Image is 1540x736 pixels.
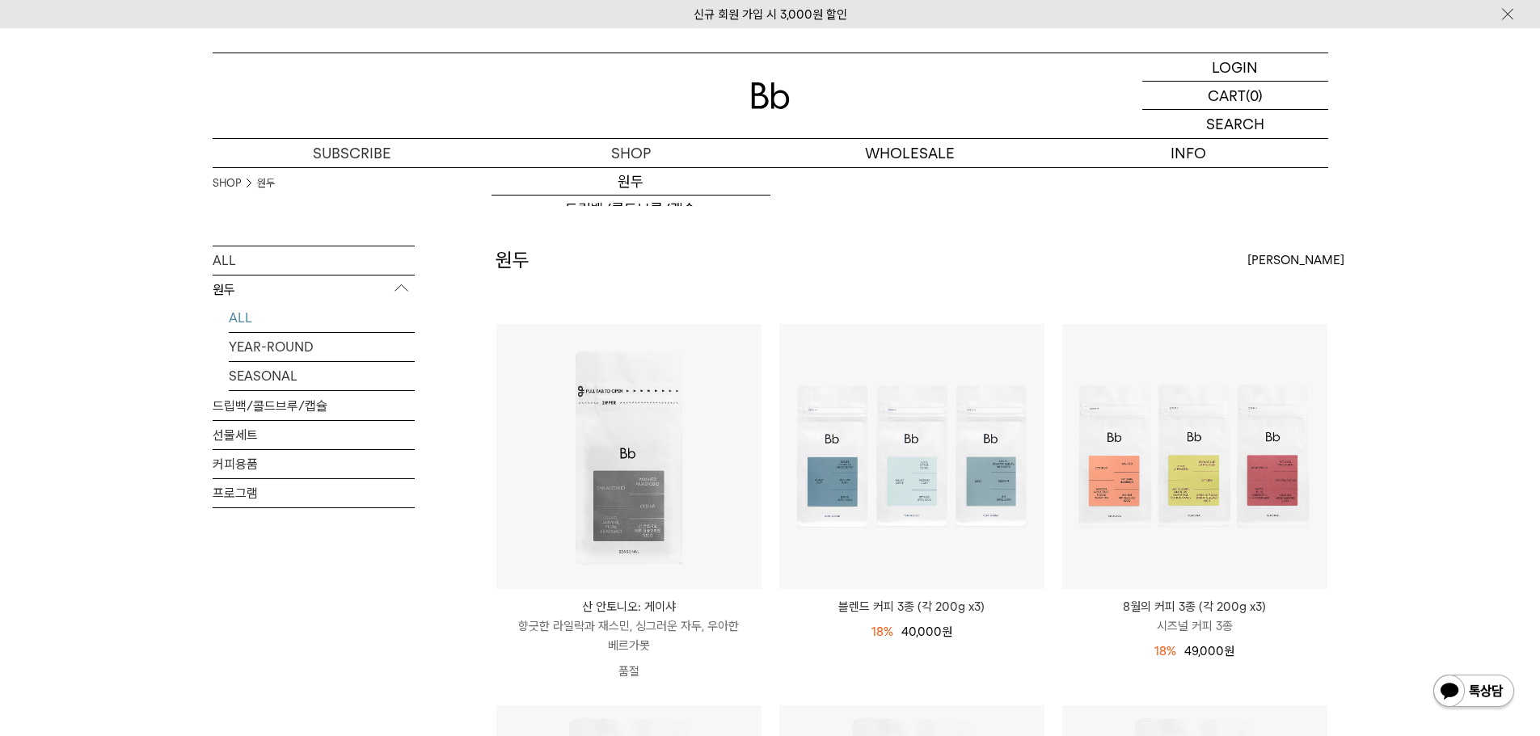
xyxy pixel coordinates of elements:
img: 8월의 커피 3종 (각 200g x3) [1062,324,1327,589]
p: 향긋한 라일락과 재스민, 싱그러운 자두, 우아한 베르가못 [496,616,762,655]
p: (0) [1246,82,1263,109]
a: 선물세트 [213,421,415,449]
a: 산 안토니오: 게이샤 향긋한 라일락과 재스민, 싱그러운 자두, 우아한 베르가못 [496,597,762,655]
img: 블렌드 커피 3종 (각 200g x3) [779,324,1044,589]
a: 원두 [492,168,770,196]
p: 산 안토니오: 게이샤 [496,597,762,616]
a: 프로그램 [213,479,415,507]
a: SUBSCRIBE [213,139,492,167]
p: 시즈널 커피 3종 [1062,616,1327,636]
span: 40,000 [901,625,952,639]
p: 품절 [496,655,762,688]
a: 원두 [257,175,275,191]
a: ALL [213,246,415,275]
a: SEASONAL [229,362,415,390]
p: INFO [1049,139,1328,167]
a: YEAR-ROUND [229,333,415,361]
a: LOGIN [1142,53,1328,82]
div: 18% [1154,641,1176,661]
img: 카카오톡 채널 1:1 채팅 버튼 [1432,673,1516,712]
a: 8월의 커피 3종 (각 200g x3) 시즈널 커피 3종 [1062,597,1327,636]
a: CART (0) [1142,82,1328,110]
a: 드립백/콜드브루/캡슐 [213,392,415,420]
a: 블렌드 커피 3종 (각 200g x3) [779,597,1044,616]
p: LOGIN [1212,53,1258,81]
a: ALL [229,304,415,332]
p: 8월의 커피 3종 (각 200g x3) [1062,597,1327,616]
img: 산 안토니오: 게이샤 [496,324,762,589]
a: 커피용품 [213,450,415,478]
img: 로고 [751,82,790,109]
p: WHOLESALE [770,139,1049,167]
p: SEARCH [1206,110,1264,138]
h2: 원두 [496,246,530,274]
p: CART [1208,82,1246,109]
a: SHOP [492,139,770,167]
div: 18% [871,622,893,641]
span: [PERSON_NAME] [1247,250,1344,270]
a: 신규 회원 가입 시 3,000원 할인 [694,7,847,22]
a: SHOP [213,175,241,191]
span: 원 [1224,644,1234,658]
a: 드립백/콜드브루/캡슐 [492,196,770,223]
p: 원두 [213,275,415,305]
span: 49,000 [1184,644,1234,658]
span: 원 [942,625,952,639]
